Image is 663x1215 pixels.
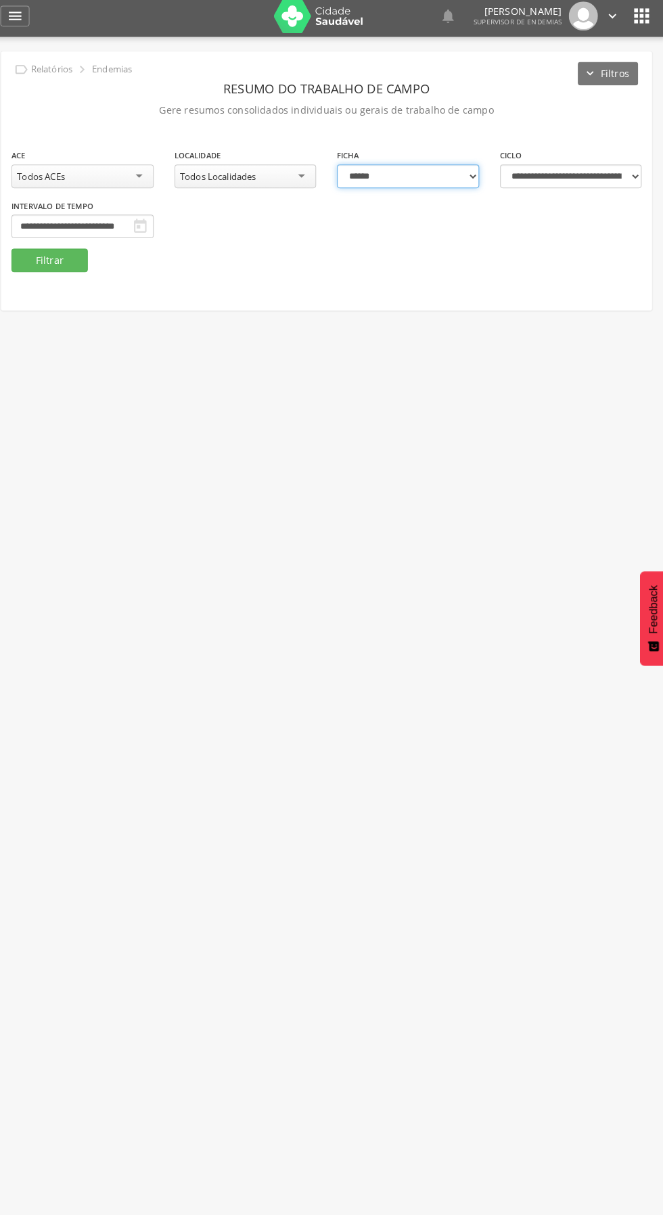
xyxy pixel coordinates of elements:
[14,10,42,30] a: 
[43,67,84,78] p: Relatórios
[342,151,363,162] label: Ficha
[86,65,101,80] i: 
[20,12,36,28] i: 
[644,575,656,622] span: Feedback
[637,561,663,654] button: Feedback - Mostrar pesquisa
[24,151,38,162] label: ACE
[475,21,561,30] span: Supervisor de Endemias
[24,103,639,122] p: Gere resumos consolidados individuais ou gerais de trabalho de campo
[501,151,522,162] label: Ciclo
[442,12,458,28] i: 
[183,151,229,162] label: Localidade
[103,67,142,78] p: Endemias
[603,13,618,28] i: 
[189,170,263,183] div: Todos Localidades
[24,78,639,103] header: Resumo do Trabalho de Campo
[603,6,618,35] a: 
[576,65,635,88] button: Filtros
[628,9,649,31] i: 
[26,65,41,80] i: 
[442,6,458,35] a: 
[30,170,76,183] div: Todos ACEs
[24,200,104,211] label: Intervalo de Tempo
[142,217,158,233] i: 
[24,247,99,270] button: Filtrar
[475,11,561,20] p: [PERSON_NAME]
